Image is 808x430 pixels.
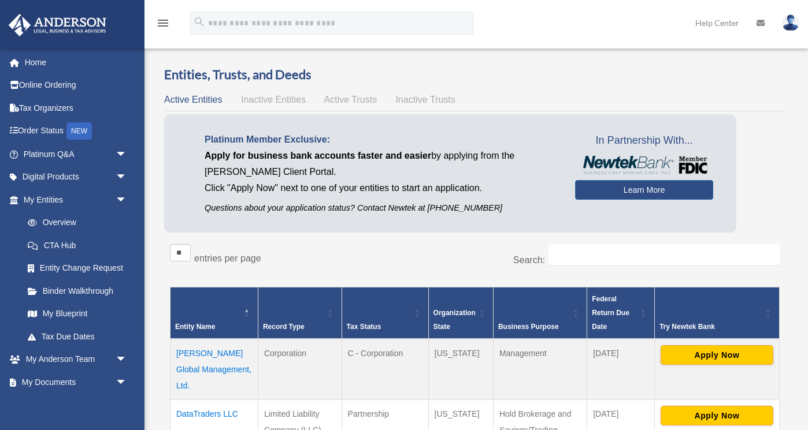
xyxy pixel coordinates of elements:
[263,323,305,331] span: Record Type
[498,323,559,331] span: Business Purpose
[575,132,713,150] span: In Partnership With...
[258,339,342,400] td: Corporation
[194,253,261,263] label: entries per page
[493,287,587,339] th: Business Purpose: Activate to sort
[116,348,139,372] span: arrow_drop_down
[16,279,139,302] a: Binder Walkthrough
[16,325,139,348] a: Tax Due Dates
[205,132,558,148] p: Platinum Member Exclusive:
[205,201,558,215] p: Questions about your application status? Contact Newtek at [PHONE_NUMBER]
[8,348,144,371] a: My Anderson Teamarrow_drop_down
[258,287,342,339] th: Record Type: Activate to sort
[661,406,773,425] button: Apply Now
[8,96,144,119] a: Tax Organizers
[116,371,139,394] span: arrow_drop_down
[782,14,799,31] img: User Pic
[575,180,713,200] a: Learn More
[493,339,587,400] td: Management
[8,74,144,97] a: Online Ordering
[5,14,110,36] img: Anderson Advisors Platinum Portal
[16,302,139,326] a: My Blueprint
[16,211,133,234] a: Overview
[592,295,629,331] span: Federal Return Due Date
[156,20,170,30] a: menu
[581,156,707,174] img: NewtekBankLogoSM.png
[396,95,455,104] span: Inactive Trusts
[193,16,206,28] i: search
[8,143,144,166] a: Platinum Q&Aarrow_drop_down
[241,95,306,104] span: Inactive Entities
[8,166,144,189] a: Digital Productsarrow_drop_down
[661,345,773,365] button: Apply Now
[164,95,222,104] span: Active Entities
[587,339,655,400] td: [DATE]
[16,257,139,280] a: Entity Change Request
[8,371,144,394] a: My Documentsarrow_drop_down
[347,323,381,331] span: Tax Status
[16,234,139,257] a: CTA Hub
[205,180,558,196] p: Click "Apply Now" next to one of your entities to start an application.
[8,51,144,74] a: Home
[205,148,558,180] p: by applying from the [PERSON_NAME] Client Portal.
[205,151,431,160] span: Apply for business bank accounts faster and easier
[171,287,258,339] th: Entity Name: Activate to invert sorting
[342,287,428,339] th: Tax Status: Activate to sort
[8,119,144,143] a: Order StatusNEW
[433,309,476,331] span: Organization State
[164,66,785,84] h3: Entities, Trusts, and Deeds
[8,188,139,211] a: My Entitiesarrow_drop_down
[171,339,258,400] td: [PERSON_NAME] Global Management, Ltd.
[324,95,377,104] span: Active Trusts
[513,255,545,265] label: Search:
[156,16,170,30] i: menu
[659,320,762,334] div: Try Newtek Bank
[116,143,139,166] span: arrow_drop_down
[654,287,779,339] th: Try Newtek Bank : Activate to sort
[116,166,139,189] span: arrow_drop_down
[428,287,493,339] th: Organization State: Activate to sort
[428,339,493,400] td: [US_STATE]
[116,188,139,212] span: arrow_drop_down
[66,122,92,140] div: NEW
[587,287,655,339] th: Federal Return Due Date: Activate to sort
[175,323,215,331] span: Entity Name
[342,339,428,400] td: C - Corporation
